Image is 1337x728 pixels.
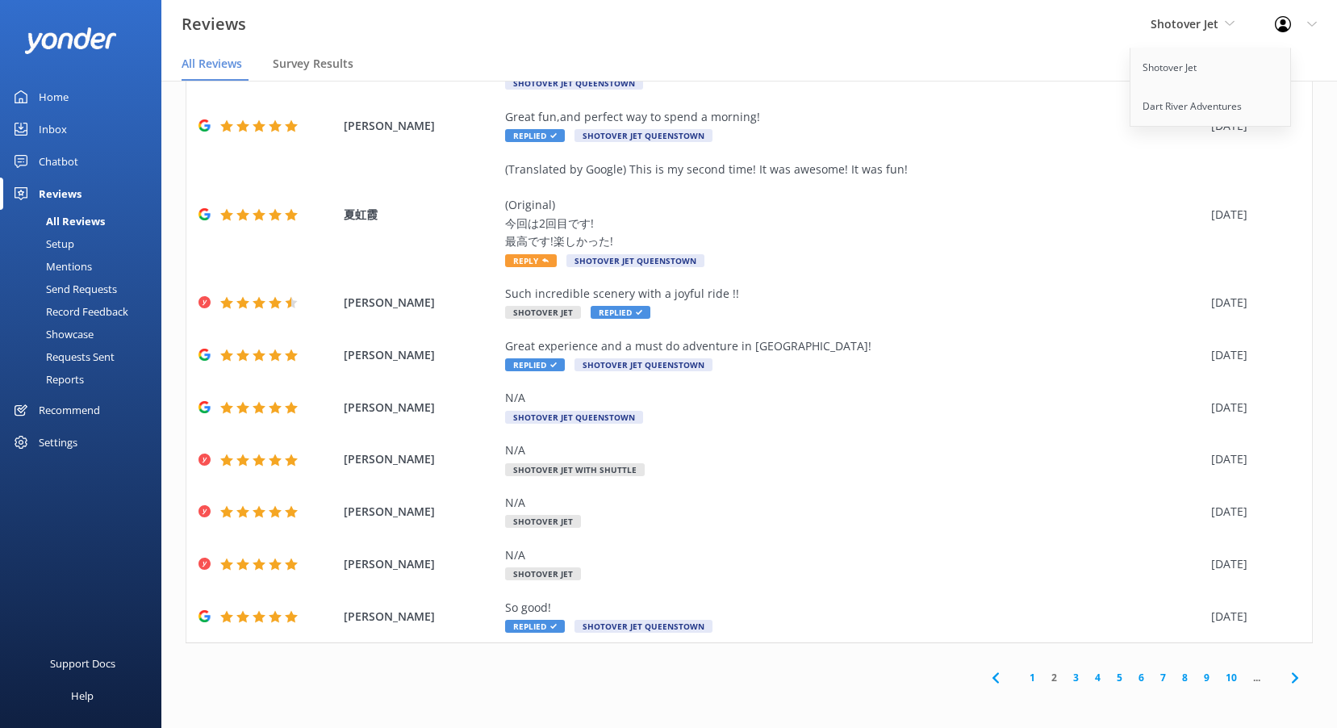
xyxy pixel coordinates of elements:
img: yonder-white-logo.png [24,27,117,54]
a: 9 [1196,670,1218,685]
a: Send Requests [10,278,161,300]
span: [PERSON_NAME] [344,608,497,625]
div: Send Requests [10,278,117,300]
div: [DATE] [1211,503,1292,521]
div: Requests Sent [10,345,115,368]
a: 10 [1218,670,1245,685]
span: [PERSON_NAME] [344,294,497,312]
a: Dart River Adventures [1130,87,1292,126]
div: Setup [10,232,74,255]
a: Setup [10,232,161,255]
a: Showcase [10,323,161,345]
div: Support Docs [50,647,115,680]
div: [DATE] [1211,555,1292,573]
div: [DATE] [1211,608,1292,625]
div: [DATE] [1211,206,1292,224]
div: Showcase [10,323,94,345]
span: Shotover Jet Queenstown [505,77,643,90]
span: Shotover Jet Queenstown [574,358,712,371]
div: Chatbot [39,145,78,178]
span: All Reviews [182,56,242,72]
span: [PERSON_NAME] [344,503,497,521]
div: [DATE] [1211,346,1292,364]
span: [PERSON_NAME] [344,399,497,416]
a: Shotover Jet [1130,48,1292,87]
div: N/A [505,546,1203,564]
span: Shotover Jet Queenstown [566,254,704,267]
div: Reviews [39,178,81,210]
div: All Reviews [10,210,105,232]
a: Record Feedback [10,300,161,323]
div: Inbox [39,113,67,145]
div: Reports [10,368,84,391]
div: N/A [505,441,1203,459]
a: All Reviews [10,210,161,232]
span: Replied [505,358,565,371]
div: [DATE] [1211,450,1292,468]
a: Mentions [10,255,161,278]
a: Reports [10,368,161,391]
div: [DATE] [1211,399,1292,416]
a: 1 [1022,670,1043,685]
span: 夏虹霞 [344,206,497,224]
span: Shotover Jet Queenstown [505,411,643,424]
div: N/A [505,494,1203,512]
a: 2 [1043,670,1065,685]
div: Record Feedback [10,300,128,323]
div: [DATE] [1211,294,1292,312]
div: Home [39,81,69,113]
div: Such incredible scenery with a joyful ride !! [505,285,1203,303]
span: Shotover Jet [505,306,581,319]
span: Reply [505,254,557,267]
a: 8 [1174,670,1196,685]
a: 3 [1065,670,1087,685]
span: Shotover Jet Queenstown [574,129,712,142]
span: Shotover Jet with Shuttle [505,463,645,476]
a: 4 [1087,670,1109,685]
a: 7 [1152,670,1174,685]
span: ... [1245,670,1268,685]
span: Shotover Jet [505,515,581,528]
span: Replied [591,306,650,319]
span: Shotover Jet [1151,16,1218,31]
a: 6 [1130,670,1152,685]
span: [PERSON_NAME] [344,346,497,364]
div: (Translated by Google) This is my second time! It was awesome! It was fun! (Original) 今回は2回目です! 最... [505,161,1203,251]
div: Mentions [10,255,92,278]
div: Recommend [39,394,100,426]
div: Settings [39,426,77,458]
h3: Reviews [182,11,246,37]
span: Replied [505,620,565,633]
div: Great experience and a must do adventure in [GEOGRAPHIC_DATA]! [505,337,1203,355]
span: Replied [505,129,565,142]
span: [PERSON_NAME] [344,117,497,135]
span: [PERSON_NAME] [344,555,497,573]
div: N/A [505,389,1203,407]
div: Great fun,and perfect way to spend a morning! [505,108,1203,126]
span: Shotover Jet [505,567,581,580]
a: 5 [1109,670,1130,685]
a: Requests Sent [10,345,161,368]
span: Survey Results [273,56,353,72]
div: Help [71,680,94,712]
div: So good! [505,599,1203,617]
span: Shotover Jet Queenstown [574,620,712,633]
span: [PERSON_NAME] [344,450,497,468]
